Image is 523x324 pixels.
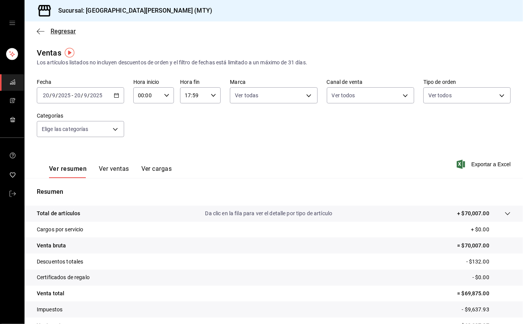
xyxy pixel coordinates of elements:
[72,92,73,98] font: -
[457,290,489,296] font: = $69,875.00
[332,92,355,98] font: Ver todos
[466,259,489,265] font: - $132.00
[472,274,489,280] font: - $0.00
[423,79,456,85] font: Tipo de orden
[327,79,363,85] font: Canal de venta
[49,165,87,172] font: Ver resumen
[37,188,63,195] font: Resumen
[49,165,172,178] div: pestañas de navegación
[37,59,307,65] font: Los artículos listados no incluyen descuentos de orden y el filtro de fechas está limitado a un m...
[462,306,489,313] font: - $9,637.93
[58,92,71,98] input: ----
[37,290,64,296] font: Venta total
[49,92,52,98] font: /
[37,259,83,265] font: Descuentos totales
[56,92,58,98] font: /
[87,92,90,98] font: /
[458,160,511,169] button: Exportar a Excel
[141,165,172,172] font: Ver cargas
[74,92,81,98] input: --
[99,165,129,172] font: Ver ventas
[37,226,84,232] font: Cargos por servicio
[84,92,87,98] input: --
[230,79,246,85] font: Marca
[42,126,89,132] font: Elige las categorías
[37,306,62,313] font: Impuestos
[180,79,200,85] font: Hora fin
[428,92,452,98] font: Ver todos
[90,92,103,98] input: ----
[81,92,83,98] font: /
[65,48,74,57] img: Marcador de información sobre herramientas
[133,79,159,85] font: Hora inicio
[52,92,56,98] input: --
[37,274,90,280] font: Certificados de regalo
[9,20,15,26] button: cajón abierto
[457,210,489,216] font: + $70,007.00
[51,28,76,35] font: Regresar
[471,226,489,232] font: + $0.00
[37,28,76,35] button: Regresar
[471,161,511,167] font: Exportar a Excel
[37,242,66,249] font: Venta bruta
[457,242,489,249] font: = $70,007.00
[43,92,49,98] input: --
[37,113,63,119] font: Categorías
[37,210,80,216] font: Total de artículos
[235,92,258,98] font: Ver todas
[58,7,212,14] font: Sucursal: [GEOGRAPHIC_DATA][PERSON_NAME] (MTY)
[205,210,333,216] font: Da clic en la fila para ver el detalle por tipo de artículo
[37,79,52,85] font: Fecha
[37,48,61,57] font: Ventas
